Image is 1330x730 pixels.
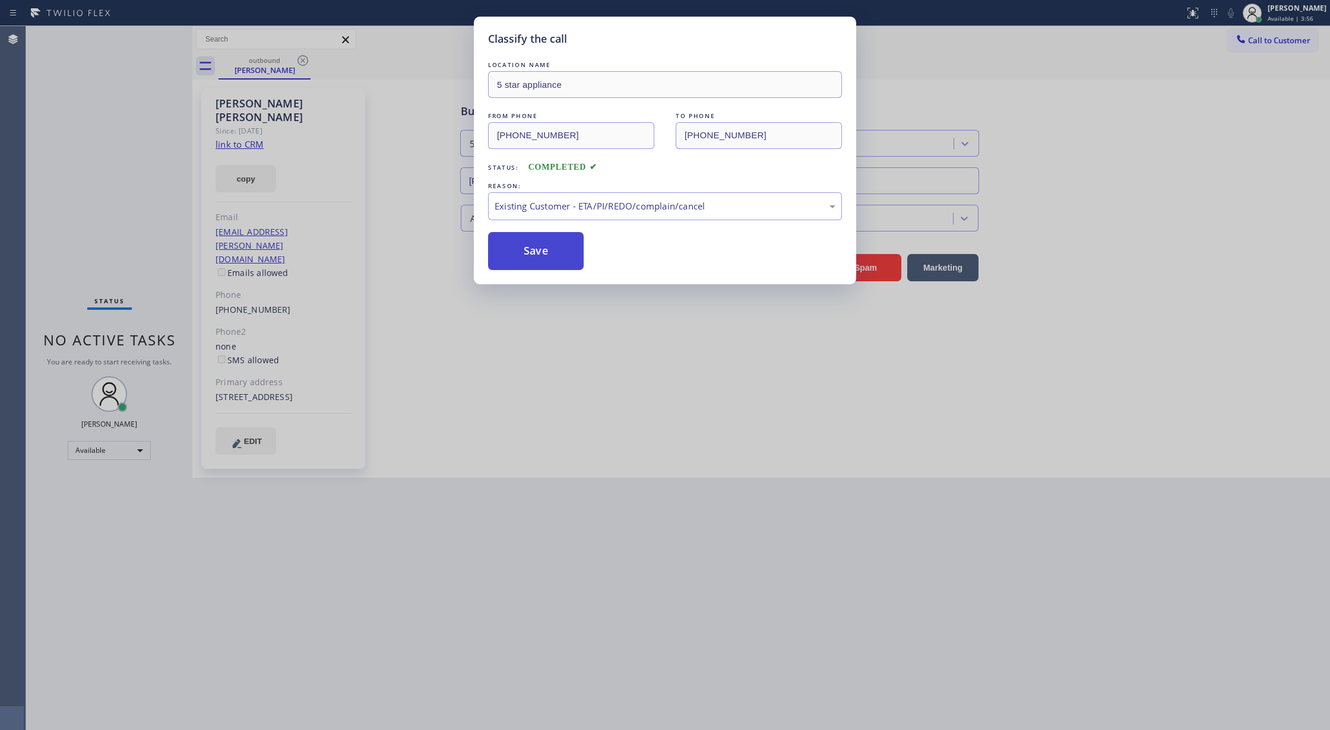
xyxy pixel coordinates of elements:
button: Save [488,232,584,270]
div: LOCATION NAME [488,59,842,71]
span: Status: [488,163,519,172]
div: REASON: [488,180,842,192]
h5: Classify the call [488,31,567,47]
div: Existing Customer - ETA/PI/REDO/complain/cancel [495,199,835,213]
div: FROM PHONE [488,110,654,122]
span: COMPLETED [528,163,597,172]
input: To phone [676,122,842,149]
div: TO PHONE [676,110,842,122]
input: From phone [488,122,654,149]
